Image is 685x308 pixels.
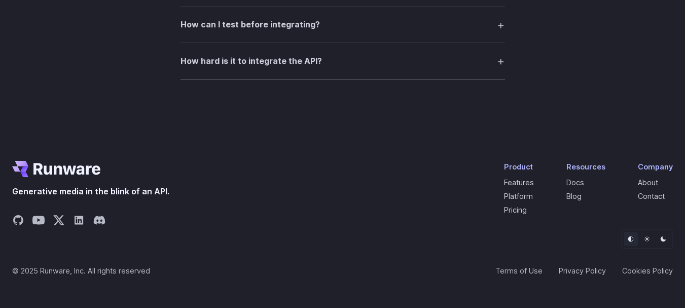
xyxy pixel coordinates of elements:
h3: How can I test before integrating? [181,18,320,31]
ul: Theme selector [621,229,673,249]
a: Features [504,178,534,187]
a: Blog [566,192,582,200]
a: Docs [566,178,584,187]
span: © 2025 Runware, Inc. All rights reserved [12,265,150,277]
button: Default [624,232,638,246]
h3: How hard is it to integrate the API? [181,55,322,68]
button: Dark [656,232,670,246]
span: Generative media in the blink of an API. [12,185,169,198]
div: Company [638,161,673,173]
button: Light [640,232,654,246]
a: Share on YouTube [32,214,45,229]
a: Platform [504,192,533,200]
a: Contact [638,192,665,200]
a: About [638,178,658,187]
div: Resources [566,161,605,173]
a: Terms of Use [495,265,543,277]
a: Share on X [53,214,65,229]
div: Product [504,161,534,173]
a: Share on GitHub [12,214,24,229]
a: Go to / [12,161,100,177]
a: Pricing [504,206,527,214]
a: Share on Discord [93,214,105,229]
summary: How can I test before integrating? [181,15,505,35]
a: Cookies Policy [622,265,673,277]
a: Share on LinkedIn [73,214,85,229]
summary: How hard is it to integrate the API? [181,51,505,71]
a: Privacy Policy [559,265,606,277]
